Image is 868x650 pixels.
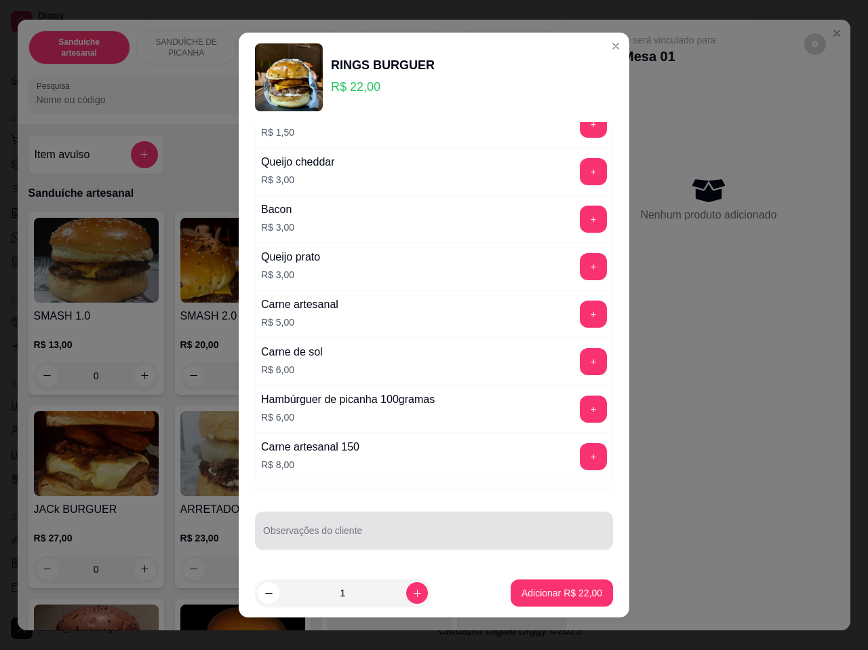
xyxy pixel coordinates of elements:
[261,316,338,329] p: R$ 5,00
[261,297,338,313] div: Carne artesanal
[521,586,602,600] p: Adicionar R$ 22,00
[331,56,435,75] div: RINGS BURGUER
[261,410,435,424] p: R$ 6,00
[261,173,335,187] p: R$ 3,00
[580,206,607,233] button: add
[263,529,605,543] input: Observações do cliente
[255,43,323,111] img: product-image
[261,249,320,265] div: Queijo prato
[406,582,428,604] button: increase-product-quantity
[261,458,359,472] p: R$ 8,00
[580,301,607,328] button: add
[580,253,607,280] button: add
[580,396,607,423] button: add
[261,154,335,170] div: Queijo cheddar
[261,344,323,360] div: Carne de sol
[580,348,607,375] button: add
[261,221,294,234] p: R$ 3,00
[261,268,320,282] p: R$ 3,00
[580,158,607,185] button: add
[261,391,435,408] div: Hambúrguer de picanha 100gramas
[511,579,613,607] button: Adicionar R$ 22,00
[580,111,607,138] button: add
[580,443,607,470] button: add
[261,202,294,218] div: Bacon
[331,77,435,96] p: R$ 22,00
[261,363,323,377] p: R$ 6,00
[605,35,627,57] button: Close
[258,582,279,604] button: decrease-product-quantity
[261,439,359,455] div: Carne artesanal 150
[261,126,294,139] p: R$ 1,50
